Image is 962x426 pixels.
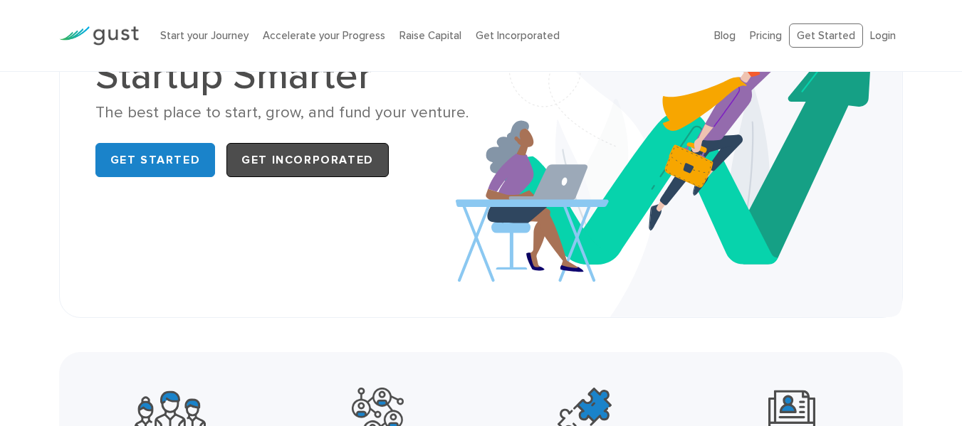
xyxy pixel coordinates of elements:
[59,26,139,46] img: Gust Logo
[750,29,782,42] a: Pricing
[263,29,385,42] a: Accelerate your Progress
[714,29,736,42] a: Blog
[399,29,461,42] a: Raise Capital
[160,29,249,42] a: Start your Journey
[95,55,471,95] h1: Startup Smarter
[476,29,560,42] a: Get Incorporated
[870,29,896,42] a: Login
[95,143,216,177] a: Get Started
[789,23,863,48] a: Get Started
[95,102,471,123] div: The best place to start, grow, and fund your venture.
[226,143,389,177] a: Get Incorporated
